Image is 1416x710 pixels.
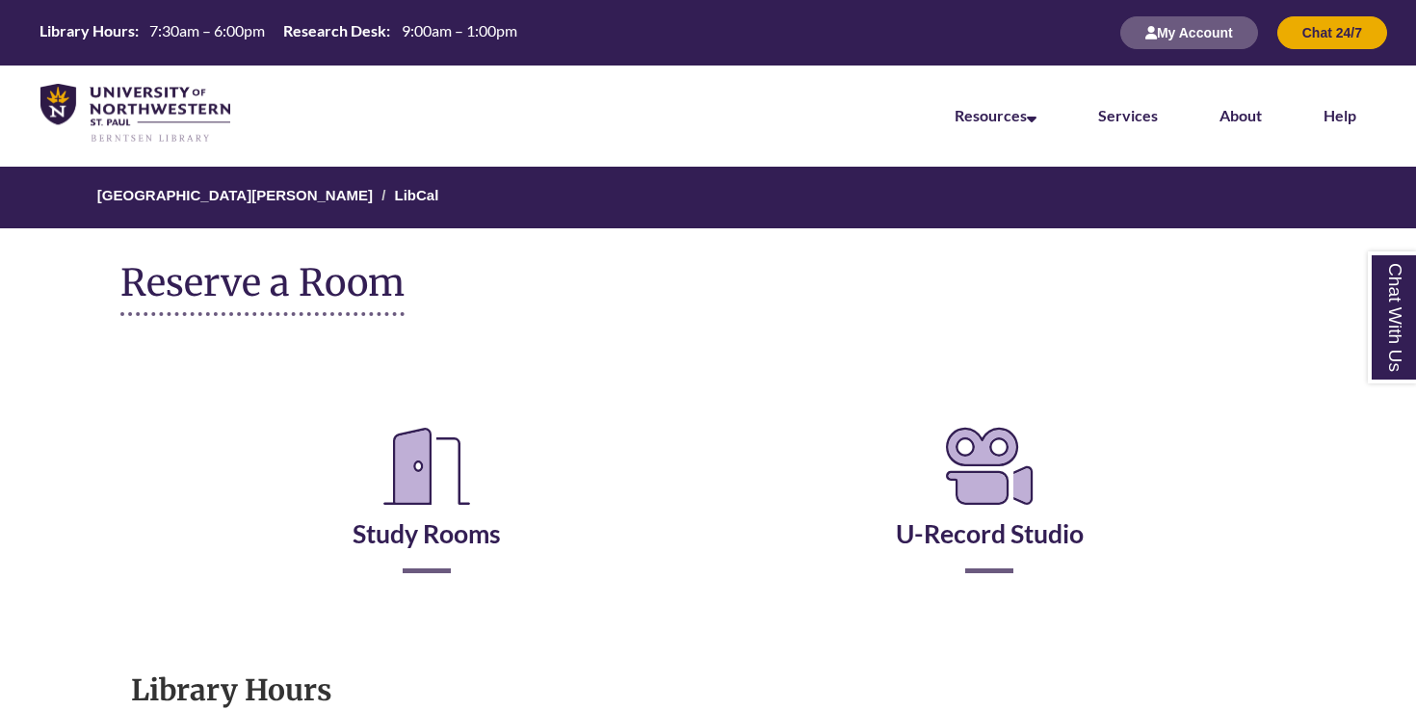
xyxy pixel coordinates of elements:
button: My Account [1120,16,1258,49]
a: [GEOGRAPHIC_DATA][PERSON_NAME] [97,187,373,203]
a: LibCal [395,187,439,203]
a: Study Rooms [353,470,501,549]
a: Resources [955,106,1036,124]
th: Library Hours: [32,20,142,41]
span: 7:30am – 6:00pm [149,21,265,39]
h1: Library Hours [131,671,1285,708]
img: UNWSP Library Logo [40,84,230,144]
a: Chat 24/7 [1277,24,1387,40]
a: Help [1324,106,1356,124]
a: U-Record Studio [896,470,1084,549]
a: Hours Today [32,20,524,45]
div: Reserve a Room [120,364,1296,630]
span: 9:00am – 1:00pm [402,21,517,39]
table: Hours Today [32,20,524,43]
th: Research Desk: [275,20,393,41]
a: My Account [1120,24,1258,40]
nav: Breadcrumb [120,167,1296,228]
button: Chat 24/7 [1277,16,1387,49]
a: About [1219,106,1262,124]
h1: Reserve a Room [120,262,405,316]
a: Services [1098,106,1158,124]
